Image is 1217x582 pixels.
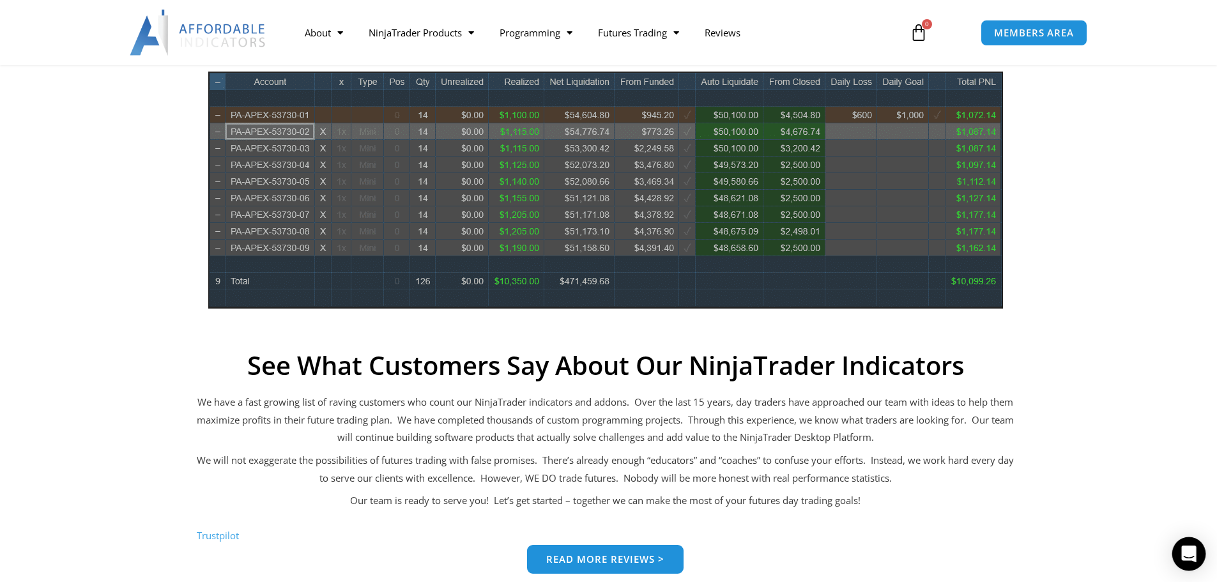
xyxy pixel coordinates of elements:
[197,350,1014,381] h2: See What Customers Say About Our NinjaTrader Indicators
[981,20,1087,46] a: MEMBERS AREA
[130,10,267,56] img: LogoAI | Affordable Indicators – NinjaTrader
[197,529,239,542] a: Trustpilot
[208,72,1003,309] img: wideview8 28 2 | Affordable Indicators – NinjaTrader
[197,394,1014,447] p: We have a fast growing list of raving customers who count our NinjaTrader indicators and addons. ...
[692,18,753,47] a: Reviews
[585,18,692,47] a: Futures Trading
[356,18,487,47] a: NinjaTrader Products
[292,18,895,47] nav: Menu
[487,18,585,47] a: Programming
[527,545,684,574] a: Read more reviews >
[292,18,356,47] a: About
[994,28,1074,38] span: MEMBERS AREA
[891,14,947,51] a: 0
[922,19,932,29] span: 0
[197,452,1014,487] p: We will not exaggerate the possibilities of futures trading with false promises. There’s already ...
[197,492,1014,510] p: Our team is ready to serve you! Let’s get started – together we can make the most of your futures...
[546,555,664,564] span: Read more reviews >
[1172,537,1206,571] div: Open Intercom Messenger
